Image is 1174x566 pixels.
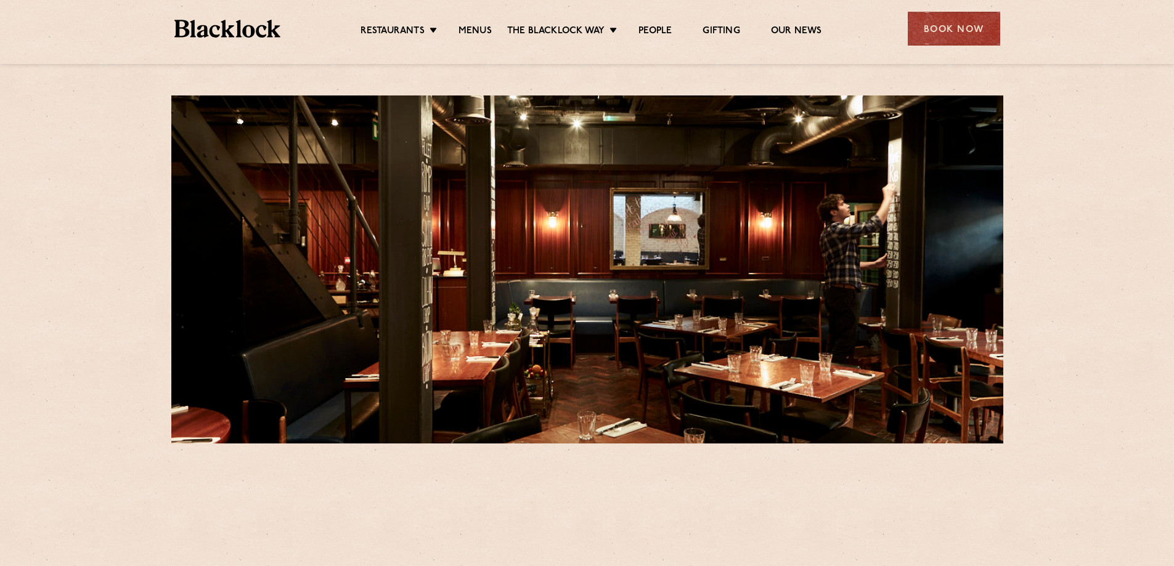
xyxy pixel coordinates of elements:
[507,25,605,39] a: The Blacklock Way
[771,25,822,39] a: Our News
[459,25,492,39] a: Menus
[703,25,740,39] a: Gifting
[638,25,672,39] a: People
[361,25,425,39] a: Restaurants
[174,20,281,38] img: BL_Textured_Logo-footer-cropped.svg
[908,12,1000,46] div: Book Now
